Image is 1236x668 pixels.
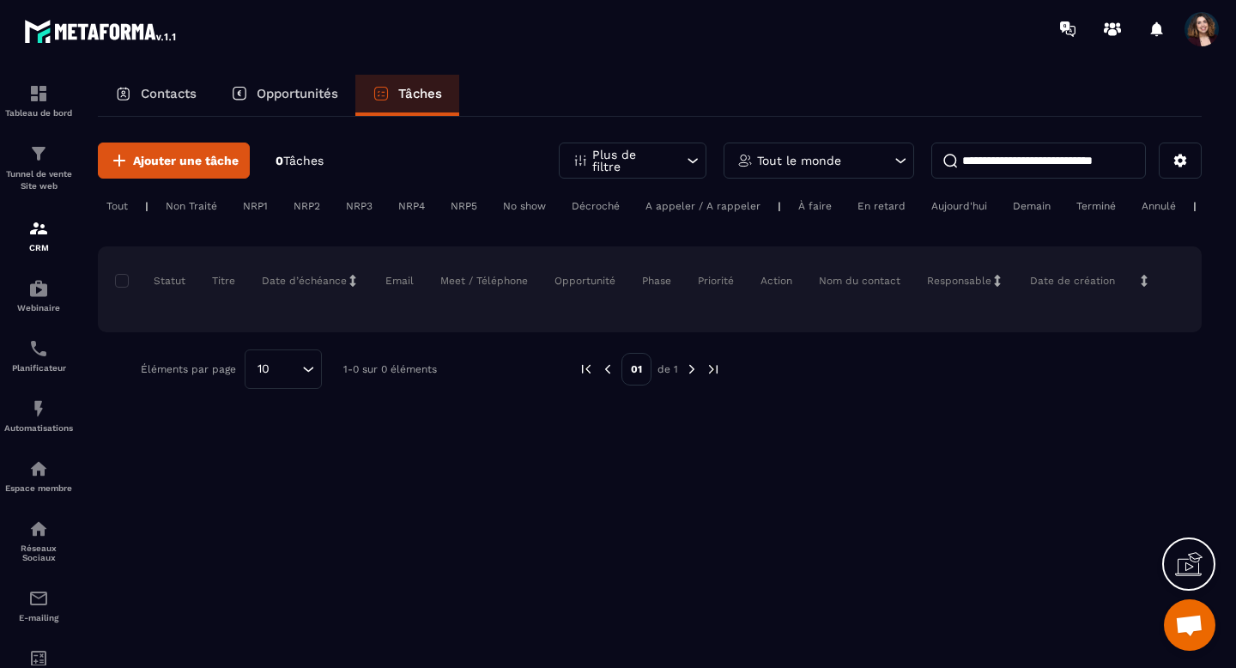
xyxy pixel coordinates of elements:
div: Non Traité [157,196,226,216]
a: Ouvrir le chat [1164,599,1215,651]
div: NRP3 [337,196,381,216]
p: Date d’échéance [262,274,347,288]
img: logo [24,15,179,46]
p: Éléments par page [141,363,236,375]
a: formationformationTableau de bord [4,70,73,131]
button: Ajouter une tâche [98,143,250,179]
p: Titre [212,274,235,288]
div: À faire [790,196,840,216]
span: 10 [251,360,276,379]
img: formation [28,83,49,104]
p: Action [760,274,792,288]
p: Phase [642,274,671,288]
a: automationsautomationsWebinaire [4,265,73,325]
div: NRP1 [234,196,276,216]
p: Automatisations [4,423,73,433]
div: Demain [1004,196,1059,216]
div: Aujourd'hui [923,196,996,216]
img: automations [28,398,49,419]
img: formation [28,143,49,164]
p: Date de création [1030,274,1115,288]
img: next [684,361,700,377]
p: Tout le monde [757,155,841,167]
p: 01 [621,353,651,386]
p: Priorité [698,274,734,288]
p: Contacts [141,86,197,101]
p: Opportunités [257,86,338,101]
a: Tâches [355,75,459,116]
div: Annulé [1133,196,1184,216]
a: social-networksocial-networkRéseaux Sociaux [4,506,73,575]
p: 0 [276,153,324,169]
p: Email [385,274,414,288]
p: de 1 [657,362,678,376]
p: Statut [119,274,185,288]
a: Opportunités [214,75,355,116]
div: NRP2 [285,196,329,216]
span: Ajouter une tâche [133,152,239,169]
a: automationsautomationsEspace membre [4,446,73,506]
div: En retard [849,196,914,216]
p: Opportunité [554,274,615,288]
img: automations [28,278,49,299]
a: formationformationCRM [4,205,73,265]
p: Planificateur [4,363,73,373]
img: formation [28,218,49,239]
div: NRP5 [442,196,486,216]
p: Plus de filtre [592,149,668,173]
p: 1-0 sur 0 éléments [343,363,437,375]
p: Responsable [927,274,991,288]
a: formationformationTunnel de vente Site web [4,131,73,205]
input: Search for option [276,360,298,379]
p: Nom du contact [819,274,900,288]
p: | [778,200,781,212]
a: automationsautomationsAutomatisations [4,386,73,446]
div: Terminé [1068,196,1124,216]
p: Espace membre [4,483,73,493]
p: Tunnel de vente Site web [4,168,73,192]
div: A appeler / A rappeler [637,196,769,216]
p: Réseaux Sociaux [4,544,73,562]
a: schedulerschedulerPlanificateur [4,325,73,386]
p: Meet / Téléphone [440,274,528,288]
a: emailemailE-mailing [4,575,73,635]
p: E-mailing [4,613,73,622]
img: scheduler [28,338,49,359]
div: Search for option [245,349,322,389]
p: Tâches [398,86,442,101]
div: NRP4 [390,196,433,216]
div: No show [494,196,554,216]
a: Contacts [98,75,214,116]
img: prev [600,361,615,377]
img: email [28,588,49,609]
p: | [145,200,148,212]
p: Webinaire [4,303,73,313]
div: Décroché [563,196,628,216]
img: next [706,361,721,377]
div: Tout [98,196,136,216]
p: CRM [4,243,73,252]
p: | [1193,200,1197,212]
img: prev [579,361,594,377]
span: Tâches [283,154,324,167]
img: social-network [28,519,49,539]
p: Tableau de bord [4,108,73,118]
img: automations [28,458,49,479]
